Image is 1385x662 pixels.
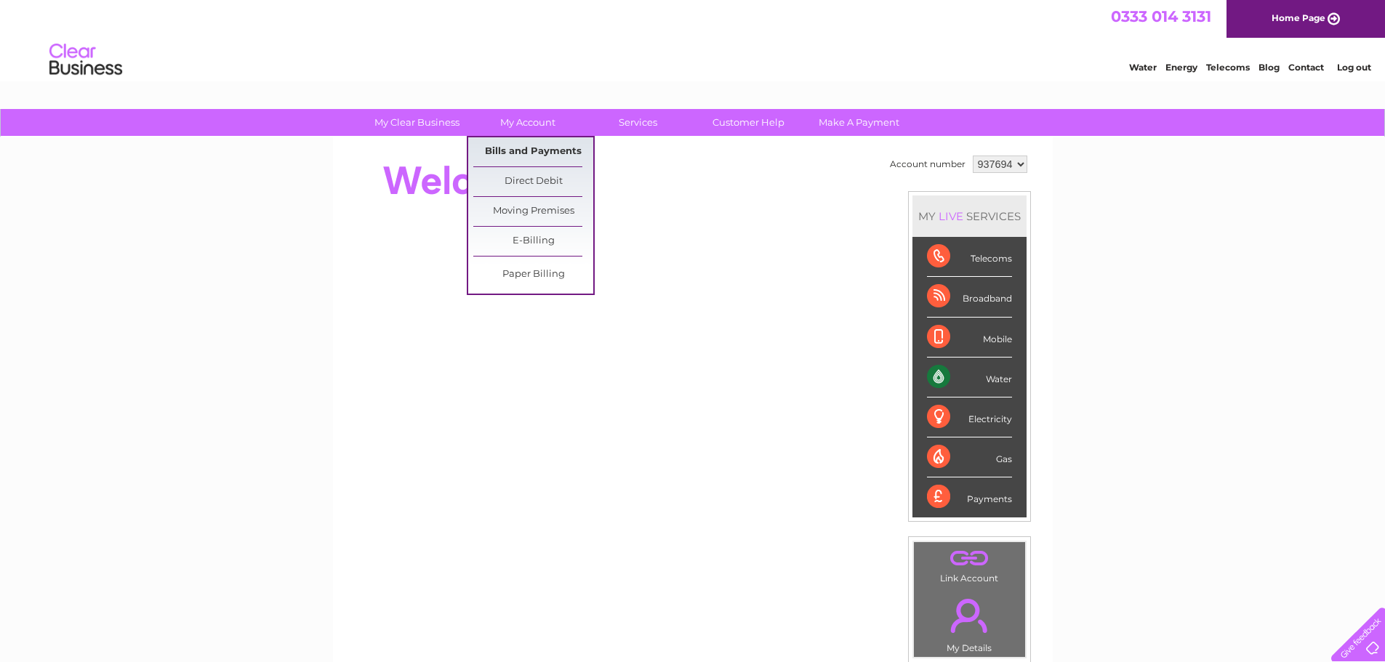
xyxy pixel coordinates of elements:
[578,109,698,136] a: Services
[1111,7,1211,25] a: 0333 014 3131
[350,8,1037,70] div: Clear Business is a trading name of Verastar Limited (registered in [GEOGRAPHIC_DATA] No. 3667643...
[49,38,123,82] img: logo.png
[467,109,587,136] a: My Account
[927,318,1012,358] div: Mobile
[913,586,1026,658] td: My Details
[1337,62,1371,73] a: Log out
[473,227,593,256] a: E-Billing
[927,397,1012,437] div: Electricity
[886,152,969,177] td: Account number
[927,277,1012,317] div: Broadband
[473,137,593,166] a: Bills and Payments
[1288,62,1324,73] a: Contact
[473,197,593,226] a: Moving Premises
[913,541,1026,587] td: Link Account
[927,477,1012,517] div: Payments
[927,358,1012,397] div: Water
[473,167,593,196] a: Direct Debit
[1258,62,1280,73] a: Blog
[1165,62,1197,73] a: Energy
[918,590,1021,641] a: .
[1206,62,1250,73] a: Telecoms
[357,109,477,136] a: My Clear Business
[799,109,919,136] a: Make A Payment
[936,209,966,223] div: LIVE
[927,437,1012,477] div: Gas
[912,195,1027,237] div: MY SERVICES
[927,237,1012,277] div: Telecoms
[689,109,808,136] a: Customer Help
[1129,62,1157,73] a: Water
[918,546,1021,571] a: .
[473,260,593,289] a: Paper Billing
